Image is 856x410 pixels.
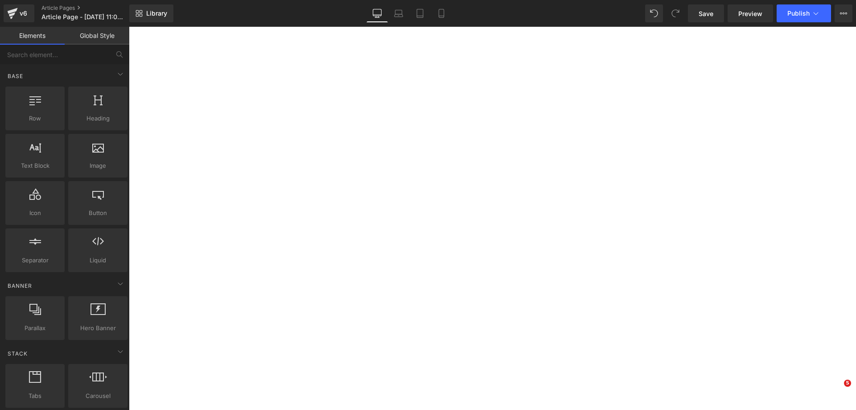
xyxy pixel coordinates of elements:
span: Save [699,9,713,18]
a: Mobile [431,4,452,22]
a: Tablet [409,4,431,22]
a: Global Style [65,27,129,45]
button: Redo [667,4,684,22]
span: Parallax [8,323,62,333]
span: Separator [8,256,62,265]
span: Liquid [71,256,125,265]
button: More [835,4,852,22]
span: Base [7,72,24,80]
button: Undo [645,4,663,22]
span: Image [71,161,125,170]
span: Stack [7,349,29,358]
div: v6 [18,8,29,19]
span: Heading [71,114,125,123]
a: Article Pages [41,4,143,12]
a: New Library [129,4,173,22]
span: Publish [787,10,810,17]
span: Article Page - [DATE] 11:05:55 [41,13,126,21]
a: Preview [728,4,773,22]
iframe: Intercom live chat [826,380,847,401]
span: Library [146,9,167,17]
span: Row [8,114,62,123]
span: Button [71,208,125,218]
span: Text Block [8,161,62,170]
a: Desktop [366,4,388,22]
span: Carousel [71,391,125,401]
span: 5 [844,380,851,387]
a: v6 [4,4,34,22]
span: Preview [738,9,762,18]
button: Publish [777,4,831,22]
span: Icon [8,208,62,218]
span: Banner [7,282,33,290]
span: Tabs [8,391,62,401]
a: Laptop [388,4,409,22]
span: Hero Banner [71,323,125,333]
